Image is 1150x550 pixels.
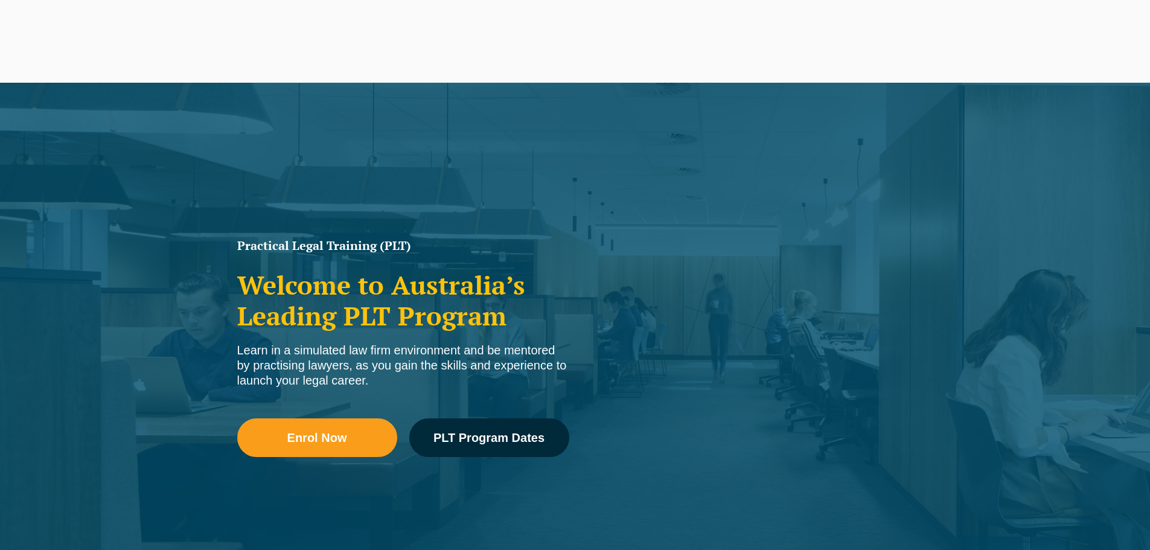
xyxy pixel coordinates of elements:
a: PLT Program Dates [409,418,569,457]
h2: Welcome to Australia’s Leading PLT Program [237,270,569,331]
span: PLT Program Dates [433,432,545,444]
a: Enrol Now [237,418,397,457]
span: Enrol Now [287,432,347,444]
div: Learn in a simulated law firm environment and be mentored by practising lawyers, as you gain the ... [237,343,569,388]
h1: Practical Legal Training (PLT) [237,240,569,252]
